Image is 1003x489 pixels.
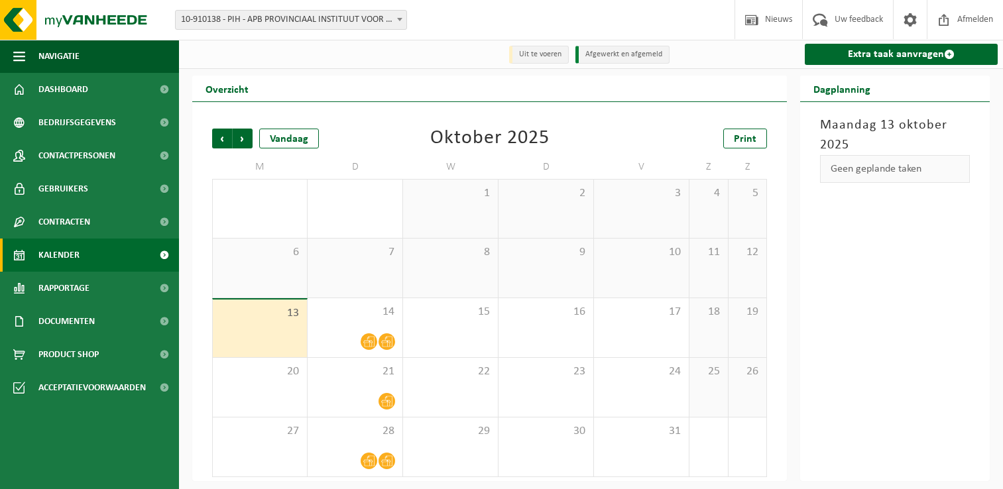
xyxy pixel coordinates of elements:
[38,371,146,404] span: Acceptatievoorwaarden
[219,424,300,439] span: 27
[735,364,760,379] span: 26
[696,186,721,201] span: 4
[219,245,300,260] span: 6
[696,305,721,319] span: 18
[601,364,682,379] span: 24
[233,129,253,148] span: Volgende
[308,155,403,179] td: D
[410,424,491,439] span: 29
[403,155,499,179] td: W
[38,139,115,172] span: Contactpersonen
[601,186,682,201] span: 3
[219,364,300,379] span: 20
[38,338,99,371] span: Product Shop
[38,172,88,205] span: Gebruikers
[800,76,884,101] h2: Dagplanning
[38,106,116,139] span: Bedrijfsgegevens
[575,46,670,64] li: Afgewerkt en afgemeld
[601,245,682,260] span: 10
[696,364,721,379] span: 25
[723,129,767,148] a: Print
[509,46,569,64] li: Uit te voeren
[410,305,491,319] span: 15
[505,186,587,201] span: 2
[175,10,407,30] span: 10-910138 - PIH - APB PROVINCIAAL INSTITUUT VOOR HYGIENE - ANTWERPEN
[734,134,756,144] span: Print
[176,11,406,29] span: 10-910138 - PIH - APB PROVINCIAAL INSTITUUT VOOR HYGIENE - ANTWERPEN
[805,44,998,65] a: Extra taak aanvragen
[505,245,587,260] span: 9
[38,305,95,338] span: Documenten
[259,129,319,148] div: Vandaag
[314,305,396,319] span: 14
[212,129,232,148] span: Vorige
[689,155,729,179] td: Z
[601,424,682,439] span: 31
[38,73,88,106] span: Dashboard
[410,186,491,201] span: 1
[192,76,262,101] h2: Overzicht
[820,115,970,155] h3: Maandag 13 oktober 2025
[505,364,587,379] span: 23
[735,245,760,260] span: 12
[696,245,721,260] span: 11
[410,364,491,379] span: 22
[505,424,587,439] span: 30
[38,272,89,305] span: Rapportage
[499,155,594,179] td: D
[735,186,760,201] span: 5
[594,155,689,179] td: V
[820,155,970,183] div: Geen geplande taken
[314,245,396,260] span: 7
[38,205,90,239] span: Contracten
[219,306,300,321] span: 13
[430,129,550,148] div: Oktober 2025
[505,305,587,319] span: 16
[601,305,682,319] span: 17
[212,155,308,179] td: M
[314,364,396,379] span: 21
[735,305,760,319] span: 19
[314,424,396,439] span: 28
[410,245,491,260] span: 8
[729,155,768,179] td: Z
[38,40,80,73] span: Navigatie
[38,239,80,272] span: Kalender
